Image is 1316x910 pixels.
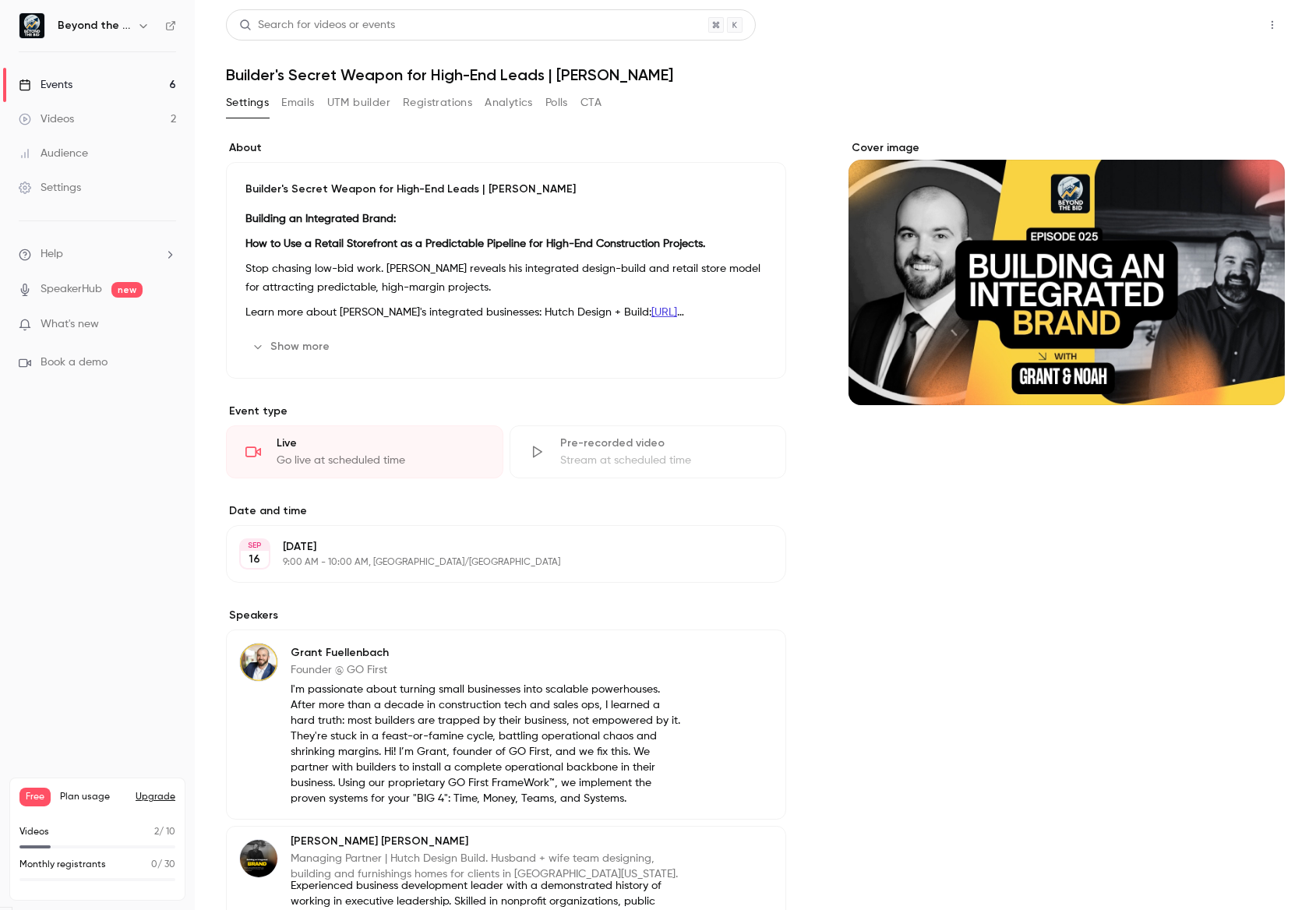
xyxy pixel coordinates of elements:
a: SpeakerHub [41,281,102,298]
p: Managing Partner | Hutch Design Build. Husband + wife team designing, building and furnishings ho... [291,851,685,882]
button: Settings [226,90,269,115]
label: Cover image [849,140,1285,156]
span: new [111,282,143,298]
p: Founder @ GO First [291,662,685,678]
button: Emails [281,90,314,115]
span: 2 [154,827,159,837]
div: LiveGo live at scheduled time [226,425,503,478]
img: Beyond the Bid [19,13,44,38]
div: Search for videos or events [239,17,395,34]
strong: How to Use a Retail Storefront as a Predictable Pipeline for High-End Construction Projects. [245,238,705,249]
div: SEP [241,540,269,551]
p: 9:00 AM - 10:00 AM, [GEOGRAPHIC_DATA]/[GEOGRAPHIC_DATA] [283,556,704,569]
h6: Beyond the Bid [58,18,131,34]
span: Help [41,246,63,263]
button: Share [1186,9,1247,41]
img: Noah Hutchison [240,840,277,877]
button: Registrations [403,90,472,115]
section: Cover image [849,140,1285,405]
div: Events [19,77,72,93]
p: Builder's Secret Weapon for High-End Leads | [PERSON_NAME] [245,182,767,197]
span: 0 [151,860,157,869]
div: Grant FuellenbachGrant FuellenbachFounder @ GO FirstI'm passionate about turning small businesses... [226,630,786,820]
span: Book a demo [41,354,108,371]
p: Stop chasing low-bid work. [PERSON_NAME] reveals his integrated design-build and retail store mod... [245,259,767,297]
button: Show more [245,334,339,359]
div: Videos [19,111,74,127]
span: What's new [41,316,99,333]
p: 16 [249,552,261,567]
button: Upgrade [136,791,175,803]
label: Date and time [226,503,786,519]
p: Monthly registrants [19,858,106,872]
div: Pre-recorded videoStream at scheduled time [510,425,787,478]
iframe: Noticeable Trigger [157,318,176,332]
div: Live [277,436,484,451]
img: Grant Fuellenbach [240,644,277,681]
p: / 10 [154,825,175,839]
strong: Building an Integrated Brand: [245,213,396,224]
p: Event type [226,404,786,419]
label: Speakers [226,608,786,623]
div: Audience [19,146,88,161]
div: Stream at scheduled time [560,453,767,468]
p: Learn more about [PERSON_NAME]'s integrated businesses: Hutch Design + Build: Hutch Home Co.: [245,303,767,322]
p: Grant Fuellenbach [291,645,685,661]
div: Pre-recorded video [560,436,767,451]
button: Analytics [485,90,533,115]
button: UTM builder [327,90,390,115]
h1: Builder's Secret Weapon for High-End Leads | [PERSON_NAME] [226,65,1285,84]
label: About [226,140,786,156]
span: Plan usage [60,791,126,803]
p: Videos [19,825,49,839]
p: I'm passionate about turning small businesses into scalable powerhouses. After more than a decade... [291,682,685,806]
div: Go live at scheduled time [277,453,484,468]
button: Polls [545,90,568,115]
span: Free [19,788,51,806]
button: CTA [580,90,602,115]
div: Settings [19,180,81,196]
li: help-dropdown-opener [19,246,176,263]
p: [DATE] [283,539,704,555]
p: / 30 [151,858,175,872]
p: [PERSON_NAME] [PERSON_NAME] [291,834,685,849]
